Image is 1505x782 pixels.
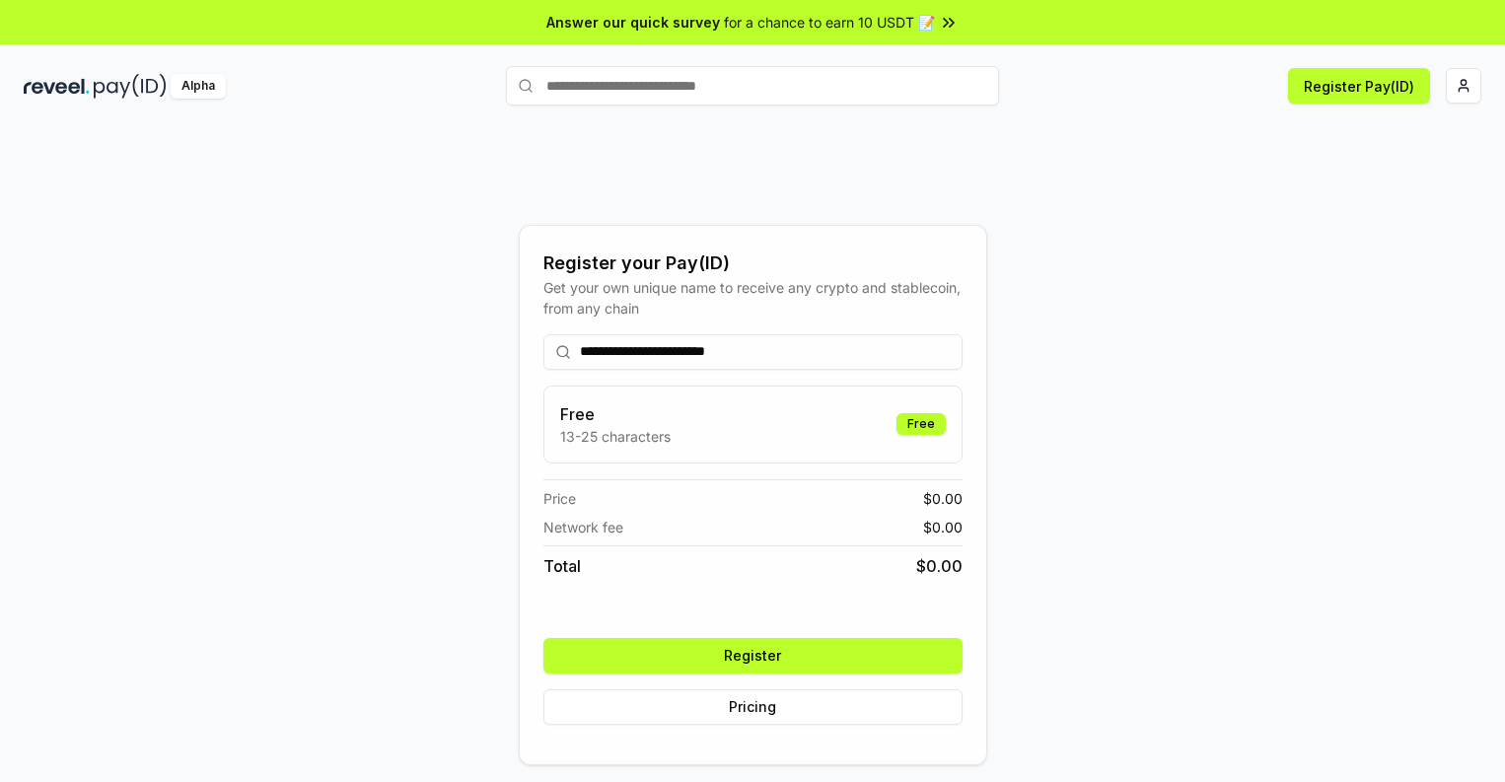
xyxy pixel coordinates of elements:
[24,74,90,99] img: reveel_dark
[543,277,963,319] div: Get your own unique name to receive any crypto and stablecoin, from any chain
[543,638,963,674] button: Register
[560,402,671,426] h3: Free
[543,249,963,277] div: Register your Pay(ID)
[560,426,671,447] p: 13-25 characters
[916,554,963,578] span: $ 0.00
[543,689,963,725] button: Pricing
[546,12,720,33] span: Answer our quick survey
[923,488,963,509] span: $ 0.00
[543,517,623,537] span: Network fee
[923,517,963,537] span: $ 0.00
[1288,68,1430,104] button: Register Pay(ID)
[543,554,581,578] span: Total
[543,488,576,509] span: Price
[94,74,167,99] img: pay_id
[724,12,935,33] span: for a chance to earn 10 USDT 📝
[896,413,946,435] div: Free
[171,74,226,99] div: Alpha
